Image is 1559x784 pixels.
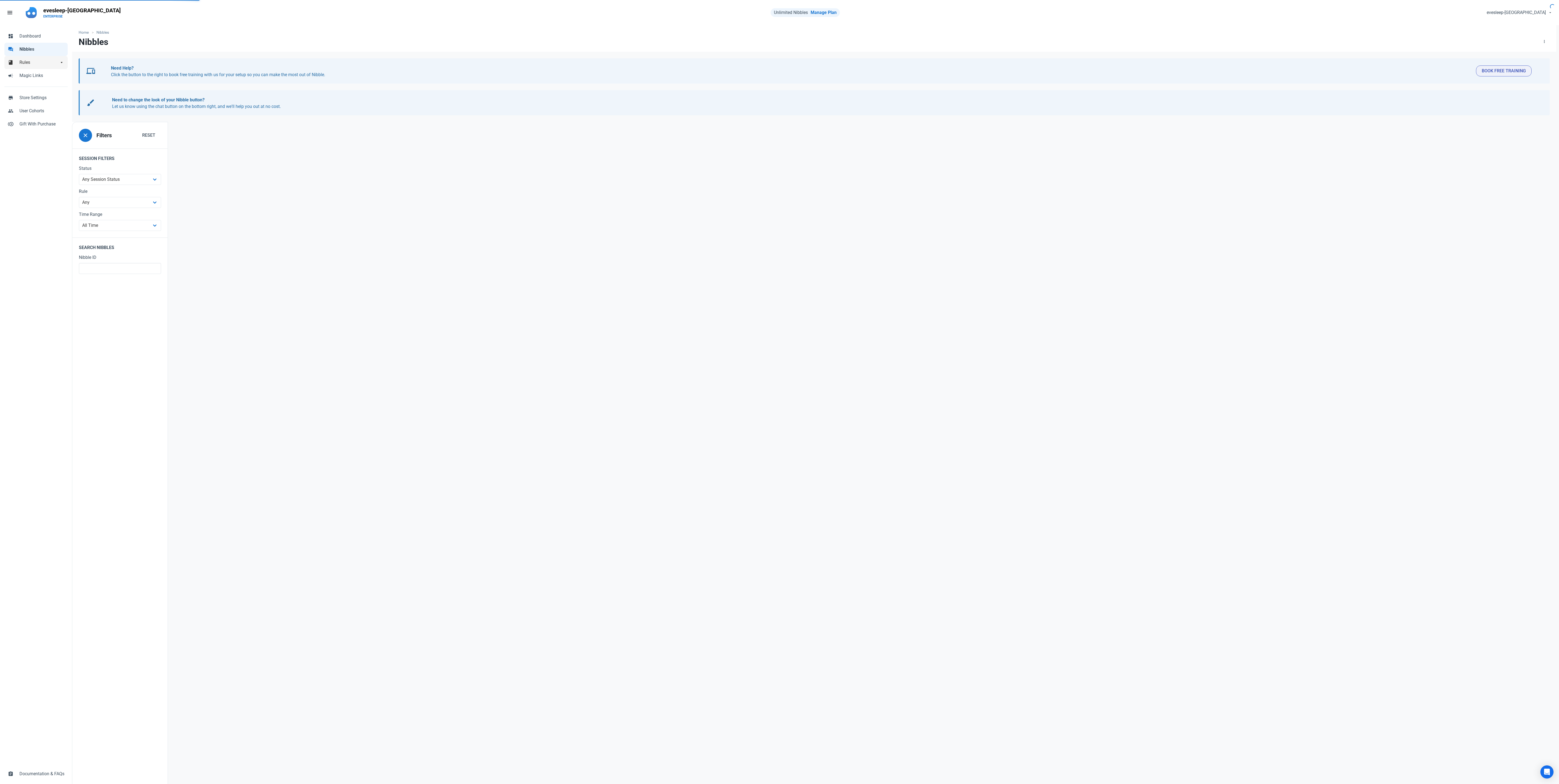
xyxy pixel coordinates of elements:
[1482,7,1556,18] button: evesleep-[GEOGRAPHIC_DATA]
[19,33,64,39] span: Dashboard
[43,14,121,19] p: ENTERPRISE
[59,59,64,65] span: arrow_drop_down
[86,98,95,107] span: brush
[8,95,13,100] span: store
[4,56,68,69] a: bookRulesarrow_drop_down
[19,72,64,79] span: Magic Links
[112,97,1526,110] p: Let us know using the chat button on the bottom right, and we'll help you out at no cost.
[79,30,91,35] a: Home
[8,72,13,78] span: campaign
[811,10,837,15] a: Manage Plan
[7,9,13,16] span: menu
[8,46,13,51] span: forum
[79,254,161,261] label: Nibble ID
[43,7,121,14] p: evesleep-[GEOGRAPHIC_DATA]
[79,188,161,195] label: Rule
[142,132,155,139] span: Reset
[79,37,108,47] h1: Nibbles
[136,130,161,141] button: Reset
[8,121,13,126] span: control_point_duplicate
[4,104,68,118] a: peopleUser Cohorts
[8,59,13,65] span: book
[19,121,64,127] span: Gift With Purchase
[19,95,64,101] span: Store Settings
[4,43,68,56] a: forumNibbles
[4,118,68,131] a: control_point_duplicateGift With Purchase
[4,767,68,780] a: assignmentDocumentation & FAQs
[19,59,59,66] span: Rules
[1540,765,1554,779] div: Open Intercom Messenger
[19,771,64,777] span: Documentation & FAQs
[86,67,95,75] span: devices
[1482,68,1526,74] span: Book Free Training
[112,97,205,102] b: Need to change the look of your Nibble button?
[72,238,168,254] legend: Search Nibbles
[4,91,68,104] a: storeStore Settings
[1487,9,1546,16] span: evesleep-[GEOGRAPHIC_DATA]
[774,10,808,15] span: Unlimited Nibbles
[96,132,112,139] h3: Filters
[79,165,161,172] label: Status
[19,108,64,114] span: User Cohorts
[4,69,68,82] a: campaignMagic Links
[1476,65,1532,76] button: Book Free Training
[82,132,89,139] span: close
[111,65,134,71] b: Need Help?
[72,25,1556,36] nav: breadcrumbs
[72,148,168,165] legend: Session Filters
[8,108,13,113] span: people
[8,771,13,776] span: assignment
[40,4,124,21] a: evesleep-[GEOGRAPHIC_DATA]ENTERPRISE
[111,65,1472,78] p: Click the button to the right to book free training with us for your setup so you can make the mo...
[19,46,64,53] span: Nibbles
[4,30,68,43] a: dashboardDashboard
[8,33,13,38] span: dashboard
[79,211,161,218] label: Time Range
[79,129,92,142] button: close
